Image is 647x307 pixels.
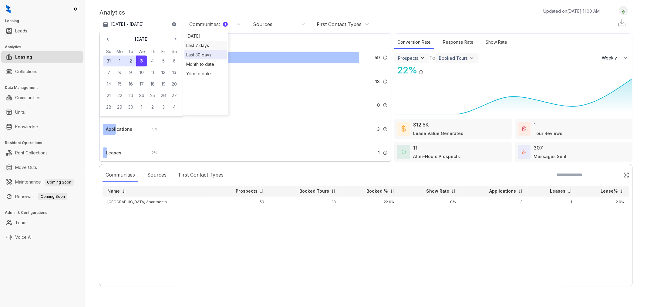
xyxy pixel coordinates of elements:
[483,36,510,49] div: Show Rate
[122,189,126,194] img: sorting
[147,126,158,133] div: 5 %
[103,56,114,66] button: 31
[158,102,169,113] button: 3
[550,188,566,194] p: Leases
[383,150,388,155] img: Info
[99,19,181,30] button: [DATE] - [DATE]
[15,147,48,159] a: Rent Collections
[394,36,434,49] div: Conversion Rate
[135,36,149,42] p: [DATE]
[114,102,125,113] button: 29
[377,126,380,133] span: 3
[186,52,225,58] div: Last 30 days
[15,25,27,37] a: Leads
[184,69,227,78] div: Year to date
[5,18,85,24] h3: Leasing
[299,188,329,194] p: Booked Tours
[383,79,388,84] img: Info
[598,52,632,63] button: Weekly
[623,172,629,178] img: Click Icon
[534,130,562,137] div: Tour Reviews
[136,67,147,78] button: 10
[1,106,83,118] li: Units
[5,85,85,90] h3: Data Management
[451,189,456,194] img: sorting
[398,56,418,61] div: Prospects
[439,56,468,61] div: Booked Tours
[413,130,463,137] div: Lease Value Generated
[106,150,121,156] div: Leases
[125,79,136,89] button: 16
[169,102,180,113] button: 4
[260,189,264,194] img: sorting
[147,48,158,55] th: Thursday
[5,44,85,50] h3: Analytics
[420,55,426,61] img: ViewFilterArrow
[619,8,628,14] img: UserAvatar
[125,67,136,78] button: 9
[114,90,125,101] button: 22
[1,66,83,78] li: Collections
[5,210,85,215] h3: Admin & Configurations
[577,197,629,207] td: 2.0%
[15,231,32,243] a: Voice AI
[147,102,158,113] button: 2
[125,90,136,101] button: 23
[114,67,125,78] button: 8
[176,168,227,182] div: First Contact Types
[534,121,536,128] div: 1
[111,21,144,27] p: [DATE] - [DATE]
[568,189,572,194] img: sorting
[1,161,83,174] li: Move Outs
[169,56,180,66] button: 6
[15,217,26,229] a: Team
[106,126,132,133] div: Applications
[169,79,180,89] button: 20
[426,188,449,194] p: Show Rate
[144,168,170,182] div: Sources
[269,197,341,207] td: 13
[158,79,169,89] button: 19
[15,161,37,174] a: Move Outs
[15,106,25,118] a: Units
[522,127,526,131] img: TourReviews
[136,102,147,113] button: 1
[147,79,158,89] button: 18
[534,153,567,160] div: Messages Sent
[136,79,147,89] button: 17
[15,51,32,63] a: Leasing
[45,179,74,186] span: Coming Soon
[402,125,406,132] img: LeaseValue
[15,66,37,78] a: Collections
[390,189,395,194] img: sorting
[377,102,380,109] span: 0
[419,70,423,75] img: Info
[383,127,388,132] img: Info
[1,147,83,159] li: Rent Collections
[184,41,227,50] div: Last 7 days
[518,189,523,194] img: sorting
[366,188,388,194] p: Booked %
[375,54,380,61] span: 59
[169,67,180,78] button: 13
[461,197,527,207] td: 3
[103,67,114,78] button: 7
[147,67,158,78] button: 11
[99,8,125,17] p: Analytics
[6,5,11,13] img: logo
[38,193,67,200] span: Coming Soon
[429,54,435,62] div: To
[413,144,417,151] div: 11
[103,197,210,207] td: [GEOGRAPHIC_DATA] Apartments
[15,121,38,133] a: Knowledge
[331,189,336,194] img: sorting
[147,56,158,66] button: 4
[103,48,114,55] th: Sunday
[5,140,85,146] h3: Resident Operations
[534,144,543,151] div: 307
[490,188,516,194] p: Applications
[1,176,83,188] li: Maintenance
[103,102,114,113] button: 28
[469,55,475,61] img: ViewFilterArrow
[378,150,380,156] span: 1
